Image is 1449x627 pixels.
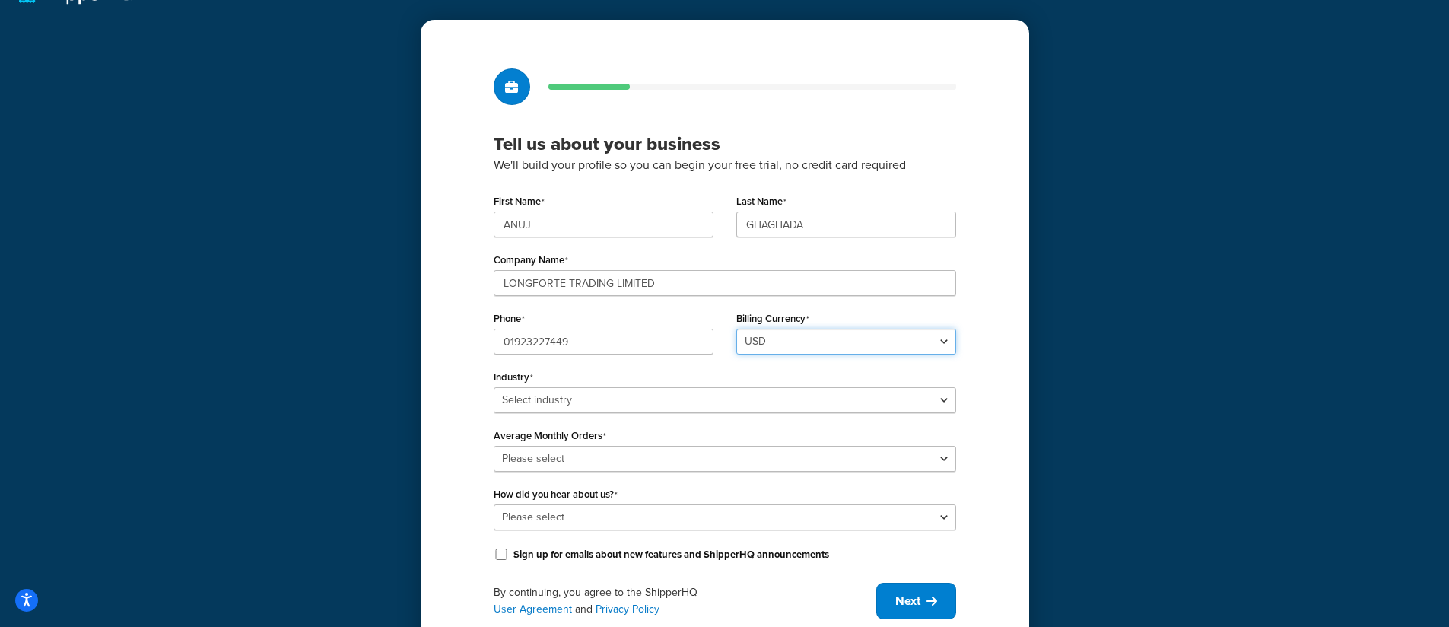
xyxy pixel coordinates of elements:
span: Next [895,593,920,609]
label: Phone [494,313,525,325]
label: Company Name [494,254,568,266]
label: First Name [494,196,545,208]
p: We'll build your profile so you can begin your free trial, no credit card required [494,155,956,175]
label: Industry [494,371,533,384]
a: Privacy Policy [596,601,659,617]
label: Average Monthly Orders [494,430,606,442]
a: User Agreement [494,601,572,617]
label: Last Name [736,196,786,208]
label: How did you hear about us? [494,489,618,501]
h3: Tell us about your business [494,132,956,155]
div: By continuing, you agree to the ShipperHQ and [494,584,876,618]
label: Billing Currency [736,313,809,325]
label: Sign up for emails about new features and ShipperHQ announcements [513,548,829,562]
button: Next [876,583,956,619]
